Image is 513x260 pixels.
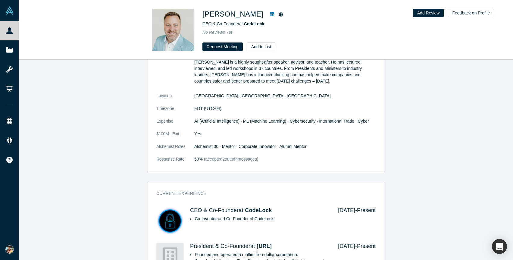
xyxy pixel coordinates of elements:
[195,252,330,258] li: Founded and operated a multimillion-dollar corporation.
[194,131,376,137] dd: Yes
[5,6,14,15] img: Alchemist Vault Logo
[156,131,194,143] dt: $100M+ Exit
[156,118,194,131] dt: Expertise
[194,143,376,150] dd: Alchemist 30 · Mentor · Corporate Innovator · Alumni Mentor
[156,93,194,105] dt: Location
[156,143,194,156] dt: Alchemist Roles
[245,207,272,213] a: CodeLock
[190,207,330,214] h4: CEO & Co-Founder at
[190,243,330,250] h4: President & Co-Founder at
[194,105,376,112] dd: EDT (UTC-04)
[244,21,264,26] a: CodeLock
[156,105,194,118] dt: Timezone
[203,157,258,161] span: (accepted 2 out of 4 messages)
[5,245,14,254] img: Abhimanyu Dhamija's Account
[194,93,376,99] dd: [GEOGRAPHIC_DATA], [GEOGRAPHIC_DATA], [GEOGRAPHIC_DATA]
[194,119,369,124] span: AI (Artificial Intelligence) · ML (Machine Learning) · Cybersecurity · International Trade · Cyber
[156,190,367,197] h3: Current Experience
[413,9,444,17] button: Add Review
[202,42,243,51] button: Request Meeting
[448,9,494,17] button: Feedback on Profile
[156,156,194,169] dt: Response Rate
[194,157,203,161] span: 50%
[257,243,272,249] a: [URL]
[194,59,376,84] p: [PERSON_NAME] is a highly sought-after speaker, advisor, and teacher. He has lectured, interviewe...
[195,216,330,222] li: Co-Inventor and Co-Founder of CodeLock
[202,21,264,26] span: CEO & Co-Founder at
[330,207,376,235] div: [DATE] - Present
[202,9,263,20] h1: [PERSON_NAME]
[156,207,184,235] img: CodeLock's Logo
[247,42,275,51] button: Add to List
[202,30,232,35] span: No Reviews Yet
[152,9,194,51] img: Brian Gallagher's Profile Image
